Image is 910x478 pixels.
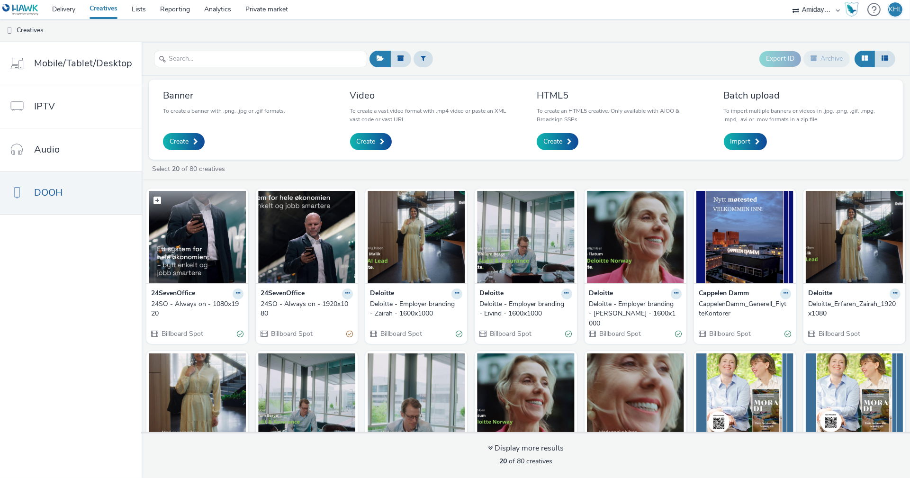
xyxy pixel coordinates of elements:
[368,353,465,446] img: Deloitte_Erfaren_Eivind_1080x1920 visual
[708,329,751,338] span: Billboard Spot
[350,89,515,102] h3: Video
[696,191,793,283] img: CappelenDamm_Generell_FlytteKontorer visual
[845,2,863,17] a: Hawk Academy
[806,353,903,446] img: Banner_Mora di_1080x1920 visual
[477,353,574,446] img: Deloitte_Erfaren_Cecilia_1920x1080 visual
[845,2,859,17] img: Hawk Academy
[34,143,60,156] span: Audio
[261,289,305,299] strong: 24SevenOffice
[34,186,63,199] span: DOOH
[855,51,875,67] button: Grid
[589,299,682,328] a: Deloitte - Employer branding - [PERSON_NAME] - 1600x1000
[808,299,901,319] a: Deloitte_Erfaren_Zairah_1920x1080
[456,329,462,339] div: Valid
[258,191,355,283] img: 24SO - Always on - 1920x1080 visual
[566,329,572,339] div: Valid
[675,329,682,339] div: Valid
[543,137,562,146] span: Create
[151,164,229,173] a: Select of 80 creatives
[170,137,189,146] span: Create
[589,289,613,299] strong: Deloitte
[696,353,793,446] img: Video_Mora di_1080x1920 visual
[161,329,203,338] span: Billboard Spot
[477,191,574,283] img: Deloitte - Employer branding - Eivind - 1600x1000 visual
[784,329,791,339] div: Valid
[499,457,507,466] strong: 20
[537,133,578,150] a: Create
[149,353,246,446] img: Deloitte_Erfaren_Zairah_1080x1920 visual
[350,107,515,124] p: To create a vast video format with .mp4 video or paste an XML vast code or vast URL.
[808,299,897,319] div: Deloitte_Erfaren_Zairah_1920x1080
[163,107,285,115] p: To create a banner with .png, .jpg or .gif formats.
[589,299,678,328] div: Deloitte - Employer branding - [PERSON_NAME] - 1600x1000
[599,329,641,338] span: Billboard Spot
[874,51,895,67] button: Table
[699,289,749,299] strong: Cappelen Damm
[258,353,355,446] img: Deloitte_Erfaren_Eivind_ 1920x1080 visual
[379,329,422,338] span: Billboard Spot
[357,137,376,146] span: Create
[724,133,767,150] a: Import
[370,299,459,319] div: Deloitte - Employer branding - Zairah - 1600x1000
[479,299,568,319] div: Deloitte - Employer branding - Eivind - 1600x1000
[172,164,180,173] strong: 20
[724,107,889,124] p: To import multiple banners or videos in .jpg, .png, .gif, .mpg, .mp4, .avi or .mov formats in a z...
[2,4,39,16] img: undefined Logo
[699,299,787,319] div: CappelenDamm_Generell_FlytteKontorer
[346,329,353,339] div: Partially valid
[154,51,367,67] input: Search...
[370,289,394,299] strong: Deloitte
[724,89,889,102] h3: Batch upload
[699,299,791,319] a: CappelenDamm_Generell_FlytteKontorer
[151,299,240,319] div: 24SO - Always on - 1080x1920
[808,289,832,299] strong: Deloitte
[368,191,465,283] img: Deloitte - Employer branding - Zairah - 1600x1000 visual
[151,299,243,319] a: 24SO - Always on - 1080x1920
[587,353,684,446] img: Deloitte_Erfaren_Cecilia_1080x1920 visual
[34,99,55,113] span: IPTV
[237,329,243,339] div: Valid
[163,133,205,150] a: Create
[587,191,684,283] img: Deloitte - Employer branding - Cecilia - 1600x1000 visual
[488,443,564,454] div: Display more results
[5,26,14,36] img: dooh
[730,137,751,146] span: Import
[803,51,850,67] button: Archive
[537,89,702,102] h3: HTML5
[479,299,572,319] a: Deloitte - Employer branding - Eivind - 1600x1000
[818,329,860,338] span: Billboard Spot
[261,299,353,319] a: 24SO - Always on - 1920x1080
[889,2,902,17] div: KHL
[261,299,349,319] div: 24SO - Always on - 1920x1080
[149,191,246,283] img: 24SO - Always on - 1080x1920 visual
[499,457,552,466] span: of 80 creatives
[151,289,195,299] strong: 24SevenOffice
[270,329,313,338] span: Billboard Spot
[489,329,532,338] span: Billboard Spot
[34,56,132,70] span: Mobile/Tablet/Desktop
[370,299,462,319] a: Deloitte - Employer branding - Zairah - 1600x1000
[537,107,702,124] p: To create an HTML5 creative. Only available with AIOO & Broadsign SSPs
[479,289,504,299] strong: Deloitte
[163,89,285,102] h3: Banner
[759,51,801,66] button: Export ID
[806,191,903,283] img: Deloitte_Erfaren_Zairah_1920x1080 visual
[350,133,392,150] a: Create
